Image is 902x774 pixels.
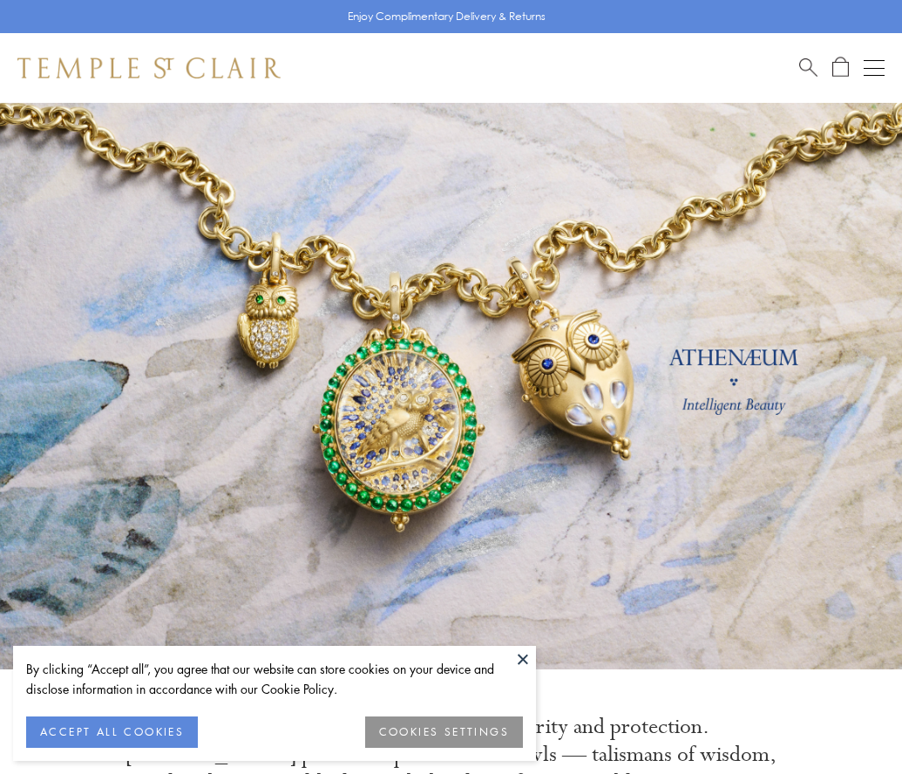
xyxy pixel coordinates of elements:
[348,8,546,25] p: Enjoy Complimentary Delivery & Returns
[864,58,885,78] button: Open navigation
[365,716,523,748] button: COOKIES SETTINGS
[17,58,281,78] img: Temple St. Clair
[26,716,198,748] button: ACCEPT ALL COOKIES
[26,659,523,699] div: By clicking “Accept all”, you agree that our website can store cookies on your device and disclos...
[799,57,817,78] a: Search
[832,57,849,78] a: Open Shopping Bag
